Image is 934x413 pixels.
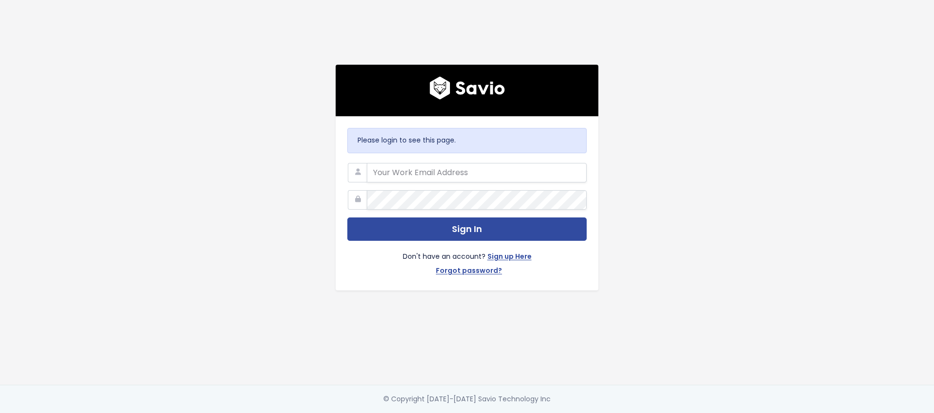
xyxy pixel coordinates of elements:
[347,241,587,279] div: Don't have an account?
[383,393,551,405] div: © Copyright [DATE]-[DATE] Savio Technology Inc
[358,134,576,146] p: Please login to see this page.
[430,76,505,100] img: logo600x187.a314fd40982d.png
[347,217,587,241] button: Sign In
[367,163,587,182] input: Your Work Email Address
[436,265,502,279] a: Forgot password?
[487,251,532,265] a: Sign up Here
